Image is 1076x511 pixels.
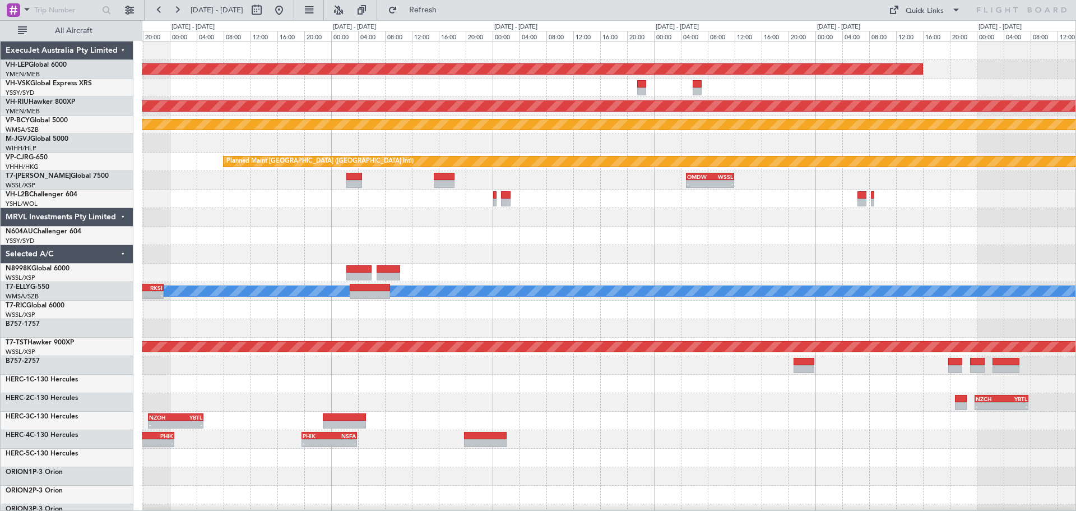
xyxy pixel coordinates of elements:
[1004,31,1031,41] div: 04:00
[573,31,600,41] div: 12:00
[6,99,75,105] a: VH-RIUHawker 800XP
[896,31,923,41] div: 12:00
[520,31,546,41] div: 04:00
[277,31,304,41] div: 16:00
[6,292,39,301] a: WMSA/SZB
[546,31,573,41] div: 08:00
[303,432,329,439] div: PHIK
[6,173,71,179] span: T7-[PERSON_NAME]
[687,181,710,187] div: -
[6,376,30,383] span: HERC-1
[6,348,35,356] a: WSSL/XSP
[439,31,466,41] div: 16:00
[6,191,77,198] a: VH-L2BChallenger 604
[6,450,30,457] span: HERC-5
[6,163,39,171] a: VHHH/HKG
[976,395,1001,402] div: NZCH
[656,22,699,32] div: [DATE] - [DATE]
[304,31,331,41] div: 20:00
[331,31,358,41] div: 00:00
[6,469,33,476] span: ORION1
[6,70,40,79] a: YMEN/MEB
[883,1,966,19] button: Quick Links
[6,136,68,142] a: M-JGVJGlobal 5000
[6,80,92,87] a: VH-VSKGlobal Express XRS
[136,292,163,298] div: -
[6,413,78,420] a: HERC-3C-130 Hercules
[6,321,28,328] span: B757-1
[6,126,39,134] a: WMSA/SZB
[6,376,78,383] a: HERC-1C-130 Hercules
[6,265,31,272] span: N8998K
[869,31,896,41] div: 08:00
[136,284,163,291] div: RKSI
[6,200,38,208] a: YSHL/WOL
[358,31,385,41] div: 04:00
[6,117,68,124] a: VP-BCYGlobal 5000
[170,31,197,41] div: 00:00
[6,450,78,457] a: HERC-5C-130 Hercules
[6,339,74,346] a: T7-TSTHawker 900XP
[176,421,202,428] div: -
[6,107,40,116] a: YMEN/MEB
[600,31,627,41] div: 16:00
[466,31,493,41] div: 20:00
[224,31,251,41] div: 08:00
[6,302,64,309] a: T7-RICGlobal 6000
[6,228,33,235] span: N604AU
[6,284,30,291] span: T7-ELLY
[6,80,30,87] span: VH-VSK
[762,31,789,41] div: 16:00
[6,284,49,291] a: T7-ELLYG-550
[6,358,40,365] a: B757-2757
[6,62,67,68] a: VH-LEPGlobal 6000
[383,1,450,19] button: Refresh
[6,432,30,439] span: HERC-4
[976,403,1001,409] div: -
[681,31,708,41] div: 04:00
[710,181,733,187] div: -
[6,173,109,179] a: T7-[PERSON_NAME]Global 7500
[493,31,520,41] div: 00:00
[145,432,173,439] div: PHIK
[1001,403,1027,409] div: -
[687,173,710,180] div: OMDW
[385,31,412,41] div: 08:00
[6,413,30,420] span: HERC-3
[6,191,29,198] span: VH-L2B
[6,144,36,153] a: WIHH/HLP
[149,421,175,428] div: -
[6,62,29,68] span: VH-LEP
[12,22,122,40] button: All Aircraft
[197,31,224,41] div: 04:00
[6,469,63,476] a: ORION1P-3 Orion
[6,302,26,309] span: T7-RIC
[6,274,35,282] a: WSSL/XSP
[6,154,29,161] span: VP-CJR
[333,22,376,32] div: [DATE] - [DATE]
[400,6,447,14] span: Refresh
[6,237,34,245] a: YSSY/SYD
[6,265,69,272] a: N8998KGlobal 6000
[735,31,762,41] div: 12:00
[330,440,356,446] div: -
[412,31,439,41] div: 12:00
[176,414,202,421] div: YBTL
[6,181,35,190] a: WSSL/XSP
[6,487,33,494] span: ORION2
[6,358,28,365] span: B757-2
[817,22,860,32] div: [DATE] - [DATE]
[149,414,175,421] div: NZOH
[494,22,537,32] div: [DATE] - [DATE]
[6,432,78,439] a: HERC-4C-130 Hercules
[226,153,414,170] div: Planned Maint [GEOGRAPHIC_DATA] ([GEOGRAPHIC_DATA] Intl)
[6,136,30,142] span: M-JGVJ
[710,173,733,180] div: WSSL
[171,22,215,32] div: [DATE] - [DATE]
[143,31,170,41] div: 20:00
[6,395,30,402] span: HERC-2
[842,31,869,41] div: 04:00
[950,31,977,41] div: 20:00
[6,487,63,494] a: ORION2P-3 Orion
[654,31,681,41] div: 00:00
